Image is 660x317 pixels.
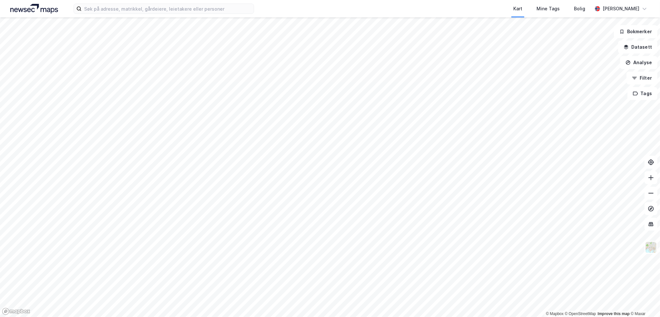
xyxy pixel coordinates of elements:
[537,5,560,13] div: Mine Tags
[628,286,660,317] div: Kontrollprogram for chat
[627,87,657,100] button: Tags
[513,5,522,13] div: Kart
[565,312,596,316] a: OpenStreetMap
[10,4,58,14] img: logo.a4113a55bc3d86da70a041830d287a7e.svg
[626,72,657,84] button: Filter
[82,4,254,14] input: Søk på adresse, matrikkel, gårdeiere, leietakere eller personer
[620,56,657,69] button: Analyse
[574,5,585,13] div: Bolig
[645,241,657,253] img: Z
[603,5,639,13] div: [PERSON_NAME]
[546,312,564,316] a: Mapbox
[598,312,630,316] a: Improve this map
[614,25,657,38] button: Bokmerker
[2,308,30,315] a: Mapbox homepage
[628,286,660,317] iframe: Chat Widget
[618,41,657,54] button: Datasett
